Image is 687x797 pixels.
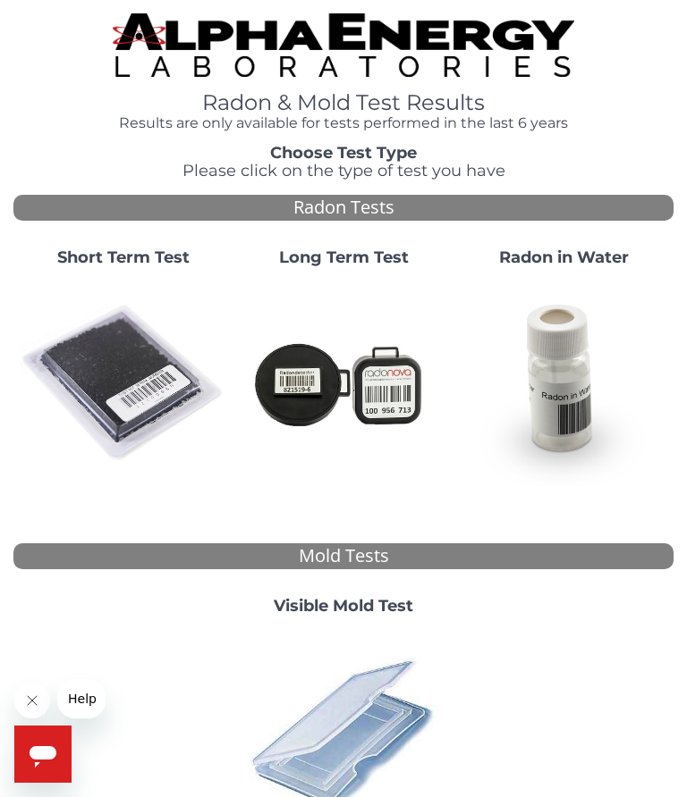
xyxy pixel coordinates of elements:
[13,195,674,221] div: Radon Tests
[113,115,575,131] h4: Results are only available for tests performed in the last 6 years
[270,143,417,163] strong: Choose Test Type
[14,683,50,718] iframe: Close message
[21,281,226,486] img: ShortTerm.jpg
[241,281,446,486] img: Radtrak2vsRadtrak3.jpg
[113,13,575,77] img: TightCrop.jpg
[57,247,190,267] strong: Short Term Test
[182,161,505,180] span: Please click on the type of test you have
[14,726,72,783] iframe: Button to launch messaging window
[461,281,666,486] img: RadoninWater.jpg
[279,247,409,267] strong: Long Term Test
[274,596,413,616] strong: Visible Mold Test
[499,247,629,267] strong: Radon in Water
[13,543,674,569] div: Mold Tests
[113,91,575,114] h1: Radon & Mold Test Results
[57,679,106,718] iframe: Message from company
